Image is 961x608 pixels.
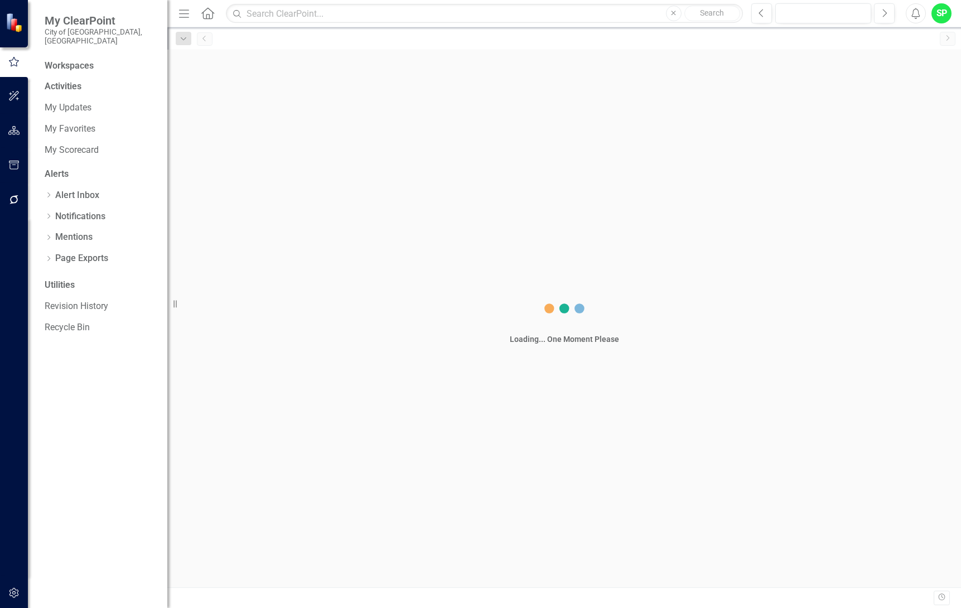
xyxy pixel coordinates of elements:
[700,8,724,17] span: Search
[226,4,743,23] input: Search ClearPoint...
[55,189,99,202] a: Alert Inbox
[45,321,156,334] a: Recycle Bin
[45,123,156,136] a: My Favorites
[55,231,93,244] a: Mentions
[45,80,156,93] div: Activities
[45,27,156,46] small: City of [GEOGRAPHIC_DATA], [GEOGRAPHIC_DATA]
[55,210,105,223] a: Notifications
[510,334,619,345] div: Loading... One Moment Please
[684,6,740,21] button: Search
[45,60,94,73] div: Workspaces
[45,14,156,27] span: My ClearPoint
[45,168,156,181] div: Alerts
[931,3,952,23] button: SP
[45,102,156,114] a: My Updates
[45,279,156,292] div: Utilities
[45,144,156,157] a: My Scorecard
[55,252,108,265] a: Page Exports
[45,300,156,313] a: Revision History
[6,13,25,32] img: ClearPoint Strategy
